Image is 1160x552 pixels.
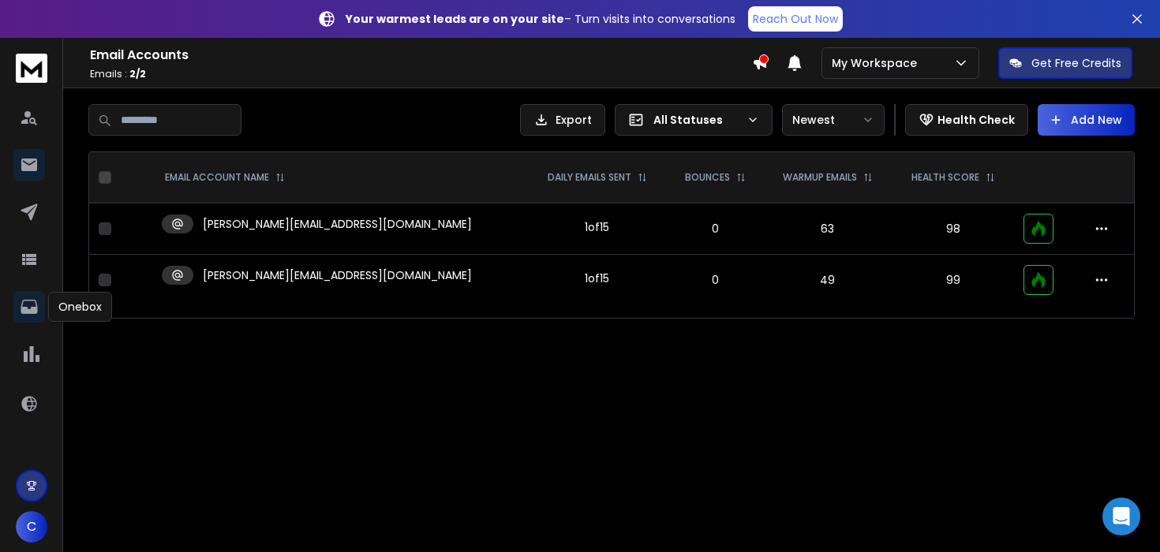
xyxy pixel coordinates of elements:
[911,171,979,184] p: HEALTH SCORE
[748,6,843,32] a: Reach Out Now
[653,112,740,128] p: All Statuses
[832,55,923,71] p: My Workspace
[892,203,1013,255] td: 98
[763,203,892,255] td: 63
[763,255,892,306] td: 49
[16,54,47,83] img: logo
[1038,104,1135,136] button: Add New
[676,221,754,237] p: 0
[520,104,605,136] button: Export
[129,67,146,80] span: 2 / 2
[346,11,735,27] p: – Turn visits into conversations
[548,171,631,184] p: DAILY EMAILS SENT
[203,267,472,283] p: [PERSON_NAME][EMAIL_ADDRESS][DOMAIN_NAME]
[782,104,885,136] button: Newest
[998,47,1132,79] button: Get Free Credits
[937,112,1015,128] p: Health Check
[676,272,754,288] p: 0
[892,255,1013,306] td: 99
[783,171,857,184] p: WARMUP EMAILS
[16,511,47,543] button: C
[685,171,730,184] p: BOUNCES
[90,68,752,80] p: Emails :
[753,11,838,27] p: Reach Out Now
[585,270,609,286] div: 1 of 15
[165,171,285,184] div: EMAIL ACCOUNT NAME
[1031,55,1121,71] p: Get Free Credits
[90,46,752,65] h1: Email Accounts
[585,219,609,235] div: 1 of 15
[905,104,1028,136] button: Health Check
[1102,498,1140,535] div: Open Intercom Messenger
[48,292,112,322] div: Onebox
[346,11,564,27] strong: Your warmest leads are on your site
[203,216,472,232] p: [PERSON_NAME][EMAIL_ADDRESS][DOMAIN_NAME]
